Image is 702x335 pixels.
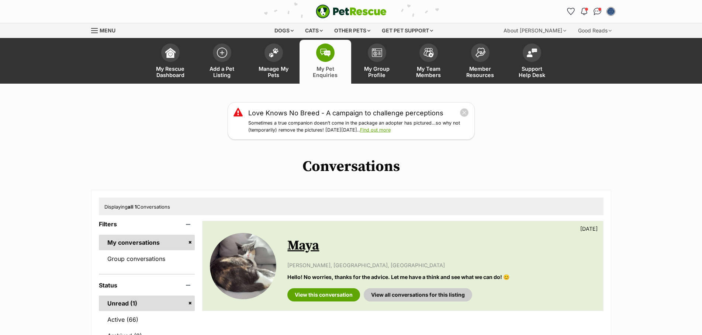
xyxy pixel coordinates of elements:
a: My Rescue Dashboard [145,40,196,84]
img: add-pet-listing-icon-0afa8454b4691262ce3f59096e99ab1cd57d4a30225e0717b998d2c9b9846f56.svg [217,48,227,58]
a: Support Help Desk [506,40,558,84]
button: close [460,108,469,117]
a: Group conversations [99,251,195,266]
img: dashboard-icon-eb2f2d2d3e046f16d808141f083e7271f6b2e854fb5c12c21221c1fb7104beca.svg [165,48,176,58]
span: Add a Pet Listing [205,66,239,78]
img: group-profile-icon-3fa3cf56718a62981997c0bc7e787c4b2cf8bcc04b72c1350f741eb67cf2f40e.svg [372,48,382,57]
span: Menu [100,27,115,34]
button: My account [605,6,617,17]
span: Member Resources [464,66,497,78]
a: My Team Members [403,40,454,84]
span: My Group Profile [360,66,394,78]
span: Manage My Pets [257,66,290,78]
img: Maya [210,233,276,299]
strong: all 1 [128,204,137,210]
img: notifications-46538b983faf8c2785f20acdc204bb7945ddae34d4c08c2a6579f10ce5e182be.svg [581,8,587,15]
a: My Pet Enquiries [300,40,351,84]
a: Member Resources [454,40,506,84]
a: PetRescue [316,4,387,18]
div: Good Reads [573,23,617,38]
img: Emalee M profile pic [607,8,615,15]
p: Hello! No worries, thanks for the advice. Let me have a think and see what we can do! 😊 [287,273,595,281]
img: pet-enquiries-icon-7e3ad2cf08bfb03b45e93fb7055b45f3efa6380592205ae92323e6603595dc1f.svg [320,49,331,57]
img: chat-41dd97257d64d25036548639549fe6c8038ab92f7586957e7f3b1b290dea8141.svg [594,8,601,15]
button: Notifications [578,6,590,17]
a: Add a Pet Listing [196,40,248,84]
a: My conversations [99,235,195,250]
div: About [PERSON_NAME] [498,23,571,38]
span: Support Help Desk [515,66,549,78]
a: Favourites [565,6,577,17]
p: [DATE] [580,225,598,233]
a: Love Knows No Breed - A campaign to challenge perceptions [248,108,443,118]
a: Find out more [360,127,391,133]
img: manage-my-pets-icon-02211641906a0b7f246fdf0571729dbe1e7629f14944591b6c1af311fb30b64b.svg [269,48,279,57]
div: Dogs [269,23,299,38]
a: Menu [91,23,121,36]
span: My Rescue Dashboard [154,66,187,78]
a: My Group Profile [351,40,403,84]
img: team-members-icon-5396bd8760b3fe7c0b43da4ab00e1e3bb1a5d9ba89233759b79545d2d3fc5d0d.svg [423,48,434,57]
img: logo-e224e6f780fb5917bec1dbf3a21bbac754714ae5b6737aabdf751b685950b380.svg [316,4,387,18]
a: Unread (1) [99,296,195,311]
a: View all conversations for this listing [364,288,472,301]
p: Sometimes a true companion doesn’t come in the package an adopter has pictured…so why not (tempor... [248,120,469,134]
div: Get pet support [377,23,438,38]
img: member-resources-icon-8e73f808a243e03378d46382f2149f9095a855e16c252ad45f914b54edf8863c.svg [475,48,485,57]
span: My Team Members [412,66,445,78]
ul: Account quick links [565,6,617,17]
p: [PERSON_NAME], [GEOGRAPHIC_DATA], [GEOGRAPHIC_DATA] [287,261,595,269]
div: Cats [300,23,328,38]
header: Status [99,282,195,289]
a: Active (66) [99,312,195,327]
a: Maya [287,237,319,254]
header: Filters [99,221,195,227]
a: Conversations [592,6,604,17]
a: View this conversation [287,288,360,301]
span: Displaying Conversations [104,204,170,210]
img: help-desk-icon-fdf02630f3aa405de69fd3d07c3f3aa587a6932b1a1747fa1d2bba05be0121f9.svg [527,48,537,57]
div: Other pets [329,23,376,38]
span: My Pet Enquiries [309,66,342,78]
a: Manage My Pets [248,40,300,84]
